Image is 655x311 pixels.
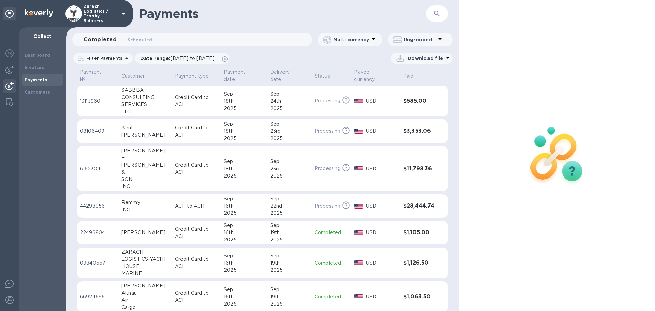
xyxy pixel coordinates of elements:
p: Credit Card to ACH [175,124,218,139]
div: Sep [224,286,265,293]
div: Air [121,297,170,304]
div: 18th [224,165,265,172]
div: Cargo [121,304,170,311]
div: Sep [270,121,309,128]
div: INC [121,206,170,213]
div: Sep [224,158,265,165]
div: 2025 [270,210,309,217]
span: Delivery date [270,69,309,83]
h1: Payments [139,6,426,21]
p: Filter Payments [84,55,122,61]
h3: $1,126.50 [403,260,434,266]
div: 2025 [224,135,265,142]
div: 16th [224,202,265,210]
img: USD [354,230,363,235]
div: LOGISTICS-YACHT [121,256,170,263]
p: 44298956 [80,202,116,210]
div: Sep [224,195,265,202]
p: Credit Card to ACH [175,226,218,240]
div: Sep [270,195,309,202]
p: Payment date [224,69,256,83]
h3: $1,063.50 [403,294,434,300]
p: 13113960 [80,98,116,105]
img: Foreign exchange [5,49,14,57]
p: Date range : [140,55,218,62]
p: USD [366,229,398,236]
span: [DATE] to [DATE] [171,56,215,61]
div: Kent [121,124,170,131]
div: 19th [270,293,309,300]
div: Altnau [121,289,170,297]
p: Completed [315,229,349,236]
span: Payee currency [354,69,397,83]
b: Dashboard [25,53,50,58]
p: Ungrouped [404,36,436,43]
p: 66924696 [80,293,116,300]
div: Sep [270,90,309,98]
p: USD [366,293,398,300]
p: USD [366,202,398,210]
div: 2025 [224,210,265,217]
p: Payment № [80,69,107,83]
div: MARINE [121,270,170,277]
div: SON [121,176,170,183]
div: 2025 [224,300,265,308]
div: LLC [121,108,170,115]
img: USD [354,294,363,299]
p: Payment type [175,73,209,80]
p: Payee currency [354,69,389,83]
div: 2025 [224,172,265,180]
h3: $11,798.36 [403,166,434,172]
div: [PERSON_NAME] [121,147,170,154]
div: 2025 [270,300,309,308]
div: Sep [270,252,309,259]
div: SERVICES [121,101,170,108]
div: Date range:[DATE] to [DATE] [135,53,229,64]
div: 2025 [224,236,265,243]
div: Sep [270,286,309,293]
div: 16th [224,293,265,300]
p: USD [366,165,398,172]
div: 23rd [270,165,309,172]
p: Status [315,73,330,80]
div: Remmy [121,199,170,206]
div: 16th [224,259,265,267]
h3: $1,105.00 [403,229,434,236]
div: HOUSE [121,263,170,270]
div: F. [121,154,170,161]
span: Paid [403,73,423,80]
div: Sep [224,90,265,98]
h3: $585.00 [403,98,434,104]
div: & [121,169,170,176]
p: Download file [408,55,443,62]
div: ZARACH [121,249,170,256]
div: 18th [224,128,265,135]
img: USD [354,129,363,134]
p: Customer [121,73,145,80]
div: INC [121,183,170,190]
p: Paid [403,73,414,80]
p: Credit Card to ACH [175,289,218,304]
div: 2025 [270,135,309,142]
div: 2025 [270,172,309,180]
div: Sep [270,158,309,165]
div: 2025 [270,236,309,243]
div: Sep [270,222,309,229]
div: 24th [270,98,309,105]
div: [PERSON_NAME] [121,282,170,289]
div: [PERSON_NAME] [121,229,170,236]
div: Sep [224,121,265,128]
div: [PERSON_NAME] [121,161,170,169]
p: 08106409 [80,128,116,135]
p: Processing [315,128,340,135]
div: SABBBA [121,87,170,94]
p: 09840667 [80,259,116,267]
div: 2025 [270,267,309,274]
p: Delivery date [270,69,300,83]
p: USD [366,259,398,267]
div: Unpin categories [3,7,16,20]
p: 22496804 [80,229,116,236]
p: Processing [315,202,340,210]
img: USD [354,260,363,265]
div: 19th [270,229,309,236]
